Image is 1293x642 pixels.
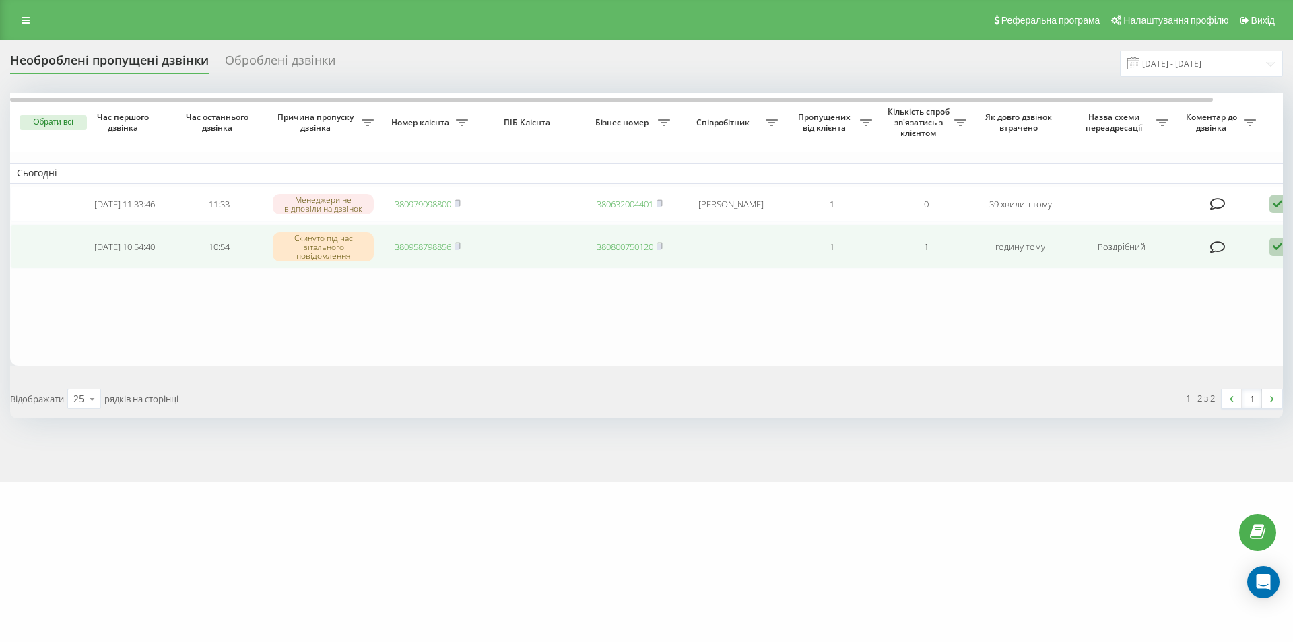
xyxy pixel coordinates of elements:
[785,187,879,222] td: 1
[486,117,571,128] span: ПІБ Клієнта
[273,194,374,214] div: Менеджери не відповіли на дзвінок
[20,115,87,130] button: Обрати всі
[77,224,172,269] td: [DATE] 10:54:40
[387,117,456,128] span: Номер клієнта
[172,224,266,269] td: 10:54
[1251,15,1275,26] span: Вихід
[791,112,860,133] span: Пропущених від клієнта
[973,187,1067,222] td: 39 хвилин тому
[684,117,766,128] span: Співробітник
[1186,391,1215,405] div: 1 - 2 з 2
[677,187,785,222] td: [PERSON_NAME]
[589,117,658,128] span: Бізнес номер
[1074,112,1156,133] span: Назва схеми переадресації
[273,232,374,262] div: Скинуто під час вітального повідомлення
[973,224,1067,269] td: годину тому
[597,240,653,253] a: 380800750120
[104,393,178,405] span: рядків на сторінці
[984,112,1057,133] span: Як довго дзвінок втрачено
[183,112,255,133] span: Час останнього дзвінка
[273,112,362,133] span: Причина пропуску дзвінка
[1123,15,1228,26] span: Налаштування профілю
[10,393,64,405] span: Відображати
[886,106,954,138] span: Кількість спроб зв'язатись з клієнтом
[77,187,172,222] td: [DATE] 11:33:46
[1247,566,1280,598] div: Open Intercom Messenger
[395,198,451,210] a: 380979098800
[73,392,84,406] div: 25
[395,240,451,253] a: 380958798856
[172,187,266,222] td: 11:33
[225,53,335,74] div: Оброблені дзвінки
[1067,224,1175,269] td: Роздрібний
[879,224,973,269] td: 1
[597,198,653,210] a: 380632004401
[879,187,973,222] td: 0
[1242,389,1262,408] a: 1
[88,112,161,133] span: Час першого дзвінка
[1182,112,1244,133] span: Коментар до дзвінка
[10,53,209,74] div: Необроблені пропущені дзвінки
[785,224,879,269] td: 1
[1001,15,1100,26] span: Реферальна програма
